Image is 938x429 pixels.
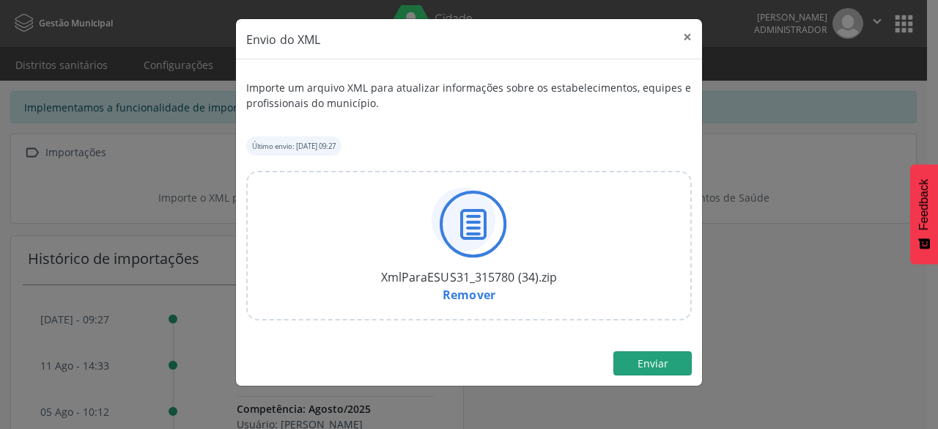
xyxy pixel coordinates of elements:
button: Feedback - Mostrar pesquisa [910,164,938,264]
span: Enviar [638,356,668,370]
span: Feedback [917,179,931,230]
div: Importe um arquivo XML para atualizar informações sobre os estabelecimentos, equipes e profission... [246,70,692,121]
button: Close [673,19,702,55]
div: XmlParaESUS31_315780 (34).zip [263,268,675,286]
a: Remover [443,287,495,303]
small: Último envio: [DATE] 09:27 [252,142,336,151]
button: Enviar [613,351,692,376]
span: Envio do XML [246,32,320,48]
